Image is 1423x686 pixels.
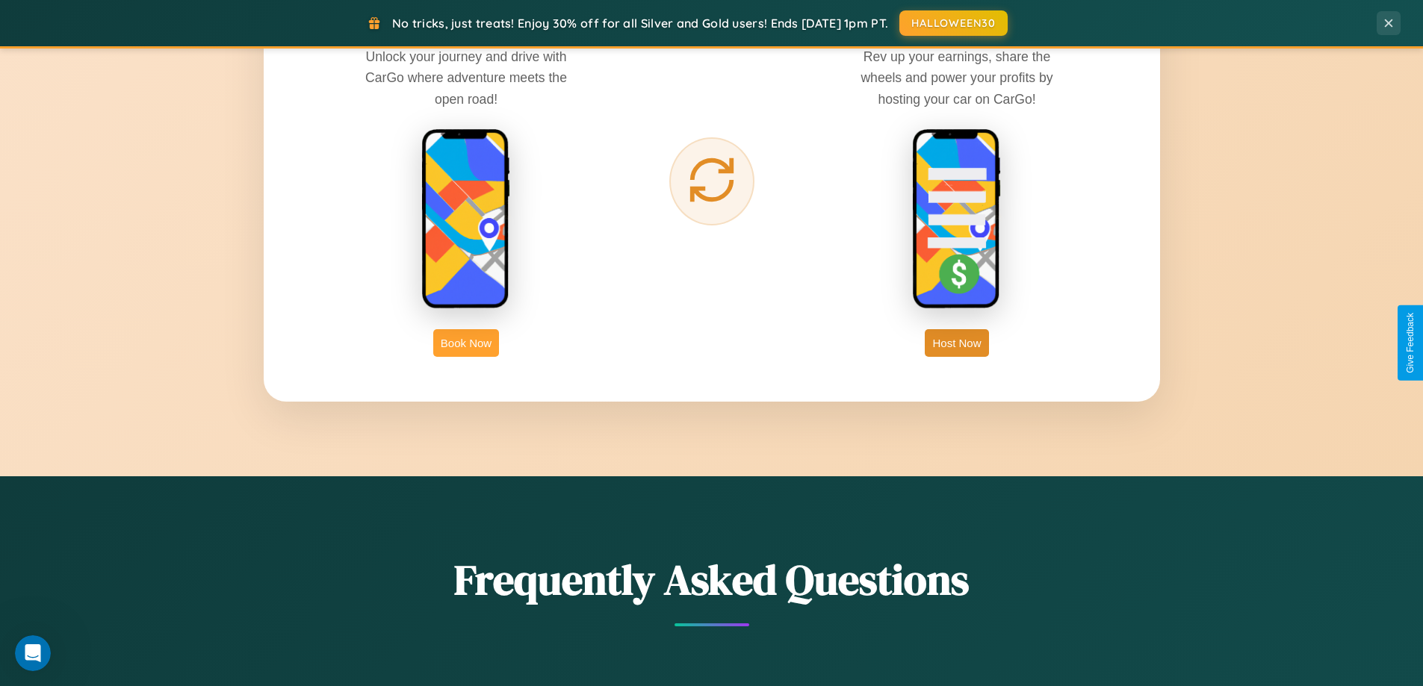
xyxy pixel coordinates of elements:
button: HALLOWEEN30 [899,10,1008,36]
img: rent phone [421,128,511,311]
h2: Frequently Asked Questions [264,551,1160,608]
p: Rev up your earnings, share the wheels and power your profits by hosting your car on CarGo! [845,46,1069,109]
button: Host Now [925,329,988,357]
img: host phone [912,128,1002,311]
button: Book Now [433,329,499,357]
span: No tricks, just treats! Enjoy 30% off for all Silver and Gold users! Ends [DATE] 1pm PT. [392,16,888,31]
div: Give Feedback [1405,313,1416,373]
p: Unlock your journey and drive with CarGo where adventure meets the open road! [354,46,578,109]
iframe: Intercom live chat [15,635,51,671]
